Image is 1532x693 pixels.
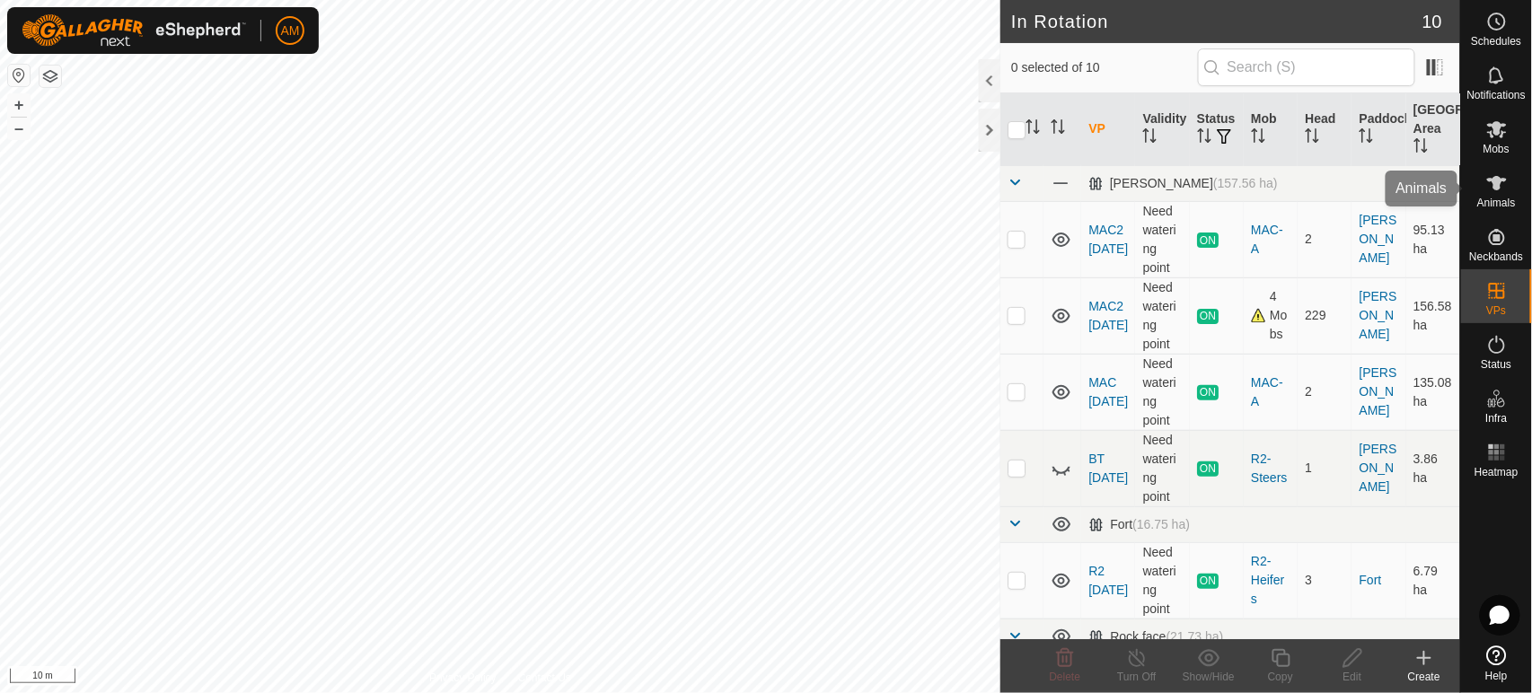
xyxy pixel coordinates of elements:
p-sorticon: Activate to sort [1051,122,1065,136]
h2: In Rotation [1011,11,1422,32]
th: [GEOGRAPHIC_DATA] Area [1406,93,1460,166]
th: Status [1190,93,1244,166]
span: Delete [1050,671,1081,683]
p-sorticon: Activate to sort [1359,131,1373,145]
button: Reset Map [8,65,30,86]
a: MAC2 [DATE] [1088,299,1128,332]
th: Head [1298,93,1352,166]
span: Heatmap [1475,467,1519,478]
span: 0 selected of 10 [1011,58,1197,77]
span: ON [1197,232,1219,248]
p-sorticon: Activate to sort [1026,122,1040,136]
span: (157.56 ha) [1213,176,1278,190]
a: MAC [DATE] [1088,375,1128,408]
p-sorticon: Activate to sort [1413,141,1428,155]
div: Edit [1316,669,1388,685]
span: Notifications [1467,90,1526,101]
td: 229 [1298,277,1352,354]
td: 3 [1298,542,1352,618]
a: R2 [DATE] [1088,564,1128,597]
a: [PERSON_NAME] [1359,365,1396,417]
th: Validity [1135,93,1189,166]
span: VPs [1486,305,1506,316]
a: [PERSON_NAME] [1359,442,1396,494]
div: Copy [1245,669,1316,685]
td: 2 [1298,201,1352,277]
span: ON [1197,385,1219,400]
span: Animals [1477,197,1516,208]
td: Need watering point [1135,201,1189,277]
div: R2-Steers [1251,450,1290,487]
p-sorticon: Activate to sort [1305,131,1319,145]
img: Gallagher Logo [22,14,246,47]
td: 135.08 ha [1406,354,1460,430]
div: Rock face [1088,629,1223,645]
button: Map Layers [40,66,61,87]
td: 1 [1298,430,1352,506]
div: MAC-A [1251,373,1290,411]
p-sorticon: Activate to sort [1251,131,1265,145]
a: Fort [1359,573,1381,587]
div: [PERSON_NAME] [1088,176,1278,191]
div: Turn Off [1101,669,1173,685]
p-sorticon: Activate to sort [1197,131,1211,145]
span: Mobs [1484,144,1510,154]
th: Mob [1244,93,1298,166]
span: ON [1197,309,1219,324]
span: Neckbands [1469,251,1523,262]
div: Show/Hide [1173,669,1245,685]
div: Fort [1088,517,1190,532]
td: Need watering point [1135,277,1189,354]
a: MAC2 [DATE] [1088,223,1128,256]
td: Need watering point [1135,542,1189,618]
span: (21.73 ha) [1166,629,1223,644]
span: ON [1197,461,1219,477]
a: [PERSON_NAME] [1359,289,1396,341]
span: AM [281,22,300,40]
td: 6.79 ha [1406,542,1460,618]
div: R2-Heifers [1251,552,1290,609]
div: 4 Mobs [1251,287,1290,344]
button: + [8,94,30,116]
a: Contact Us [518,670,571,686]
span: Status [1481,359,1511,370]
span: Infra [1485,413,1507,424]
td: 2 [1298,354,1352,430]
span: 10 [1422,8,1442,35]
input: Search (S) [1198,48,1415,86]
div: Create [1388,669,1460,685]
span: ON [1197,574,1219,589]
span: (16.75 ha) [1132,517,1190,531]
div: MAC-A [1251,221,1290,259]
span: Schedules [1471,36,1521,47]
a: BT [DATE] [1088,452,1128,485]
td: 156.58 ha [1406,277,1460,354]
td: Need watering point [1135,354,1189,430]
a: [PERSON_NAME] [1359,213,1396,265]
p-sorticon: Activate to sort [1142,131,1157,145]
a: Privacy Policy [429,670,497,686]
a: Help [1461,638,1532,689]
span: Help [1485,671,1508,681]
th: VP [1081,93,1135,166]
td: 95.13 ha [1406,201,1460,277]
td: Need watering point [1135,430,1189,506]
button: – [8,118,30,139]
td: 3.86 ha [1406,430,1460,506]
th: Paddock [1352,93,1405,166]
